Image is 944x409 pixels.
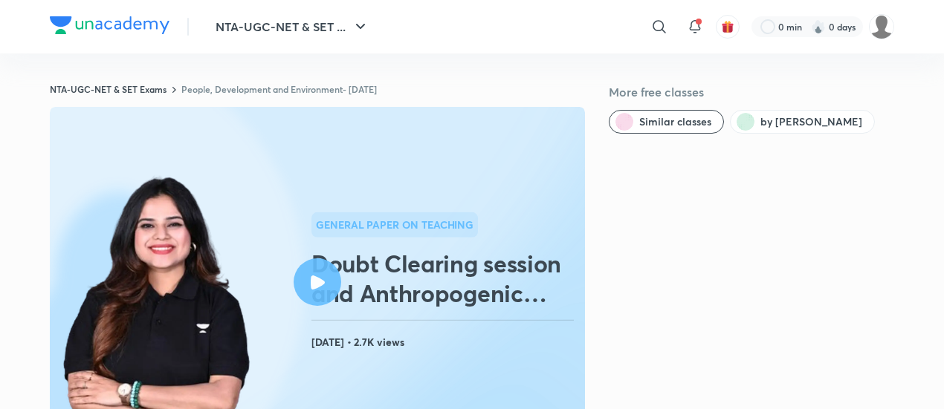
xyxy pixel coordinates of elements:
[181,83,377,95] a: People, Development and Environment- [DATE]
[716,15,740,39] button: avatar
[760,114,862,129] span: by Toshiba Shukla
[311,249,579,308] h2: Doubt Clearing session and Anthropogenic Activities and their impact
[311,333,579,352] h4: [DATE] • 2.7K views
[50,16,169,34] img: Company Logo
[811,19,826,34] img: streak
[50,16,169,38] a: Company Logo
[50,83,167,95] a: NTA-UGC-NET & SET Exams
[609,110,724,134] button: Similar classes
[721,20,734,33] img: avatar
[639,114,711,129] span: Similar classes
[730,110,875,134] button: by Toshiba Shukla
[609,83,894,101] h5: More free classes
[207,12,378,42] button: NTA-UGC-NET & SET ...
[869,14,894,39] img: Baani khurana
